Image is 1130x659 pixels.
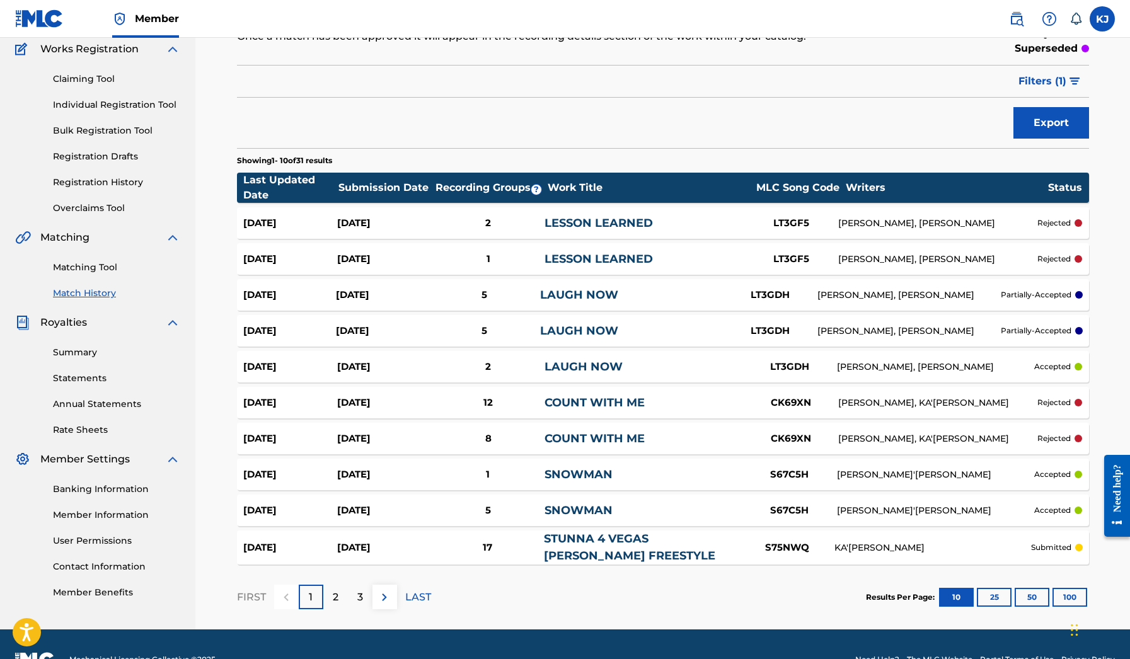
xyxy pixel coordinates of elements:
[337,541,431,555] div: [DATE]
[1001,289,1071,301] p: partially-accepted
[431,360,544,374] div: 2
[544,532,715,563] a: STUNNA 4 VEGAS [PERSON_NAME] FREESTYLE
[53,346,180,359] a: Summary
[740,541,834,555] div: S75NWQ
[337,252,432,266] div: [DATE]
[15,42,32,57] img: Works Registration
[1095,444,1130,547] iframe: Resource Center
[1015,41,1078,56] p: superseded
[1037,397,1071,408] p: rejected
[40,315,87,330] span: Royalties
[1013,107,1089,139] button: Export
[751,180,845,195] div: MLC Song Code
[1015,588,1049,607] button: 50
[336,288,429,302] div: [DATE]
[337,396,432,410] div: [DATE]
[337,432,432,446] div: [DATE]
[53,150,180,163] a: Registration Drafts
[243,173,338,203] div: Last Updated Date
[742,360,837,374] div: LT3GDH
[40,230,89,245] span: Matching
[15,452,30,467] img: Member Settings
[540,324,618,338] a: LAUGH NOW
[243,467,337,482] div: [DATE]
[744,432,838,446] div: CK69XN
[939,588,974,607] button: 10
[15,9,64,28] img: MLC Logo
[15,315,30,330] img: Royalties
[53,202,180,215] a: Overclaims Tool
[243,216,338,231] div: [DATE]
[165,452,180,467] img: expand
[1048,180,1082,195] div: Status
[817,324,1001,338] div: [PERSON_NAME], [PERSON_NAME]
[545,467,613,481] a: SNOWMAN
[1001,325,1071,336] p: partially-accepted
[837,504,1035,517] div: [PERSON_NAME]'[PERSON_NAME]
[432,252,545,266] div: 1
[1018,74,1066,89] span: Filters ( 1 )
[53,176,180,189] a: Registration History
[165,230,180,245] img: expand
[1031,542,1071,553] p: submitted
[545,252,653,266] a: LESSON LEARNED
[405,590,431,605] p: LAST
[429,324,540,338] div: 5
[431,467,544,482] div: 1
[545,360,623,374] a: LAUGH NOW
[1011,66,1089,97] button: Filters (1)
[545,503,613,517] a: SNOWMAN
[336,324,429,338] div: [DATE]
[165,42,180,57] img: expand
[1009,11,1024,26] img: search
[742,503,837,518] div: S67C5H
[53,287,180,300] a: Match History
[243,324,336,338] div: [DATE]
[540,288,618,302] a: LAUGH NOW
[744,396,838,410] div: CK69XN
[53,372,180,385] a: Statements
[135,11,179,26] span: Member
[165,315,180,330] img: expand
[243,288,336,302] div: [DATE]
[866,592,938,603] p: Results Per Page:
[337,467,431,482] div: [DATE]
[817,289,1001,302] div: [PERSON_NAME], [PERSON_NAME]
[1042,11,1057,26] img: help
[429,288,540,302] div: 5
[1067,599,1130,659] iframe: Chat Widget
[1069,77,1080,85] img: filter
[337,216,432,231] div: [DATE]
[1071,611,1078,649] div: Drag
[1037,433,1071,444] p: rejected
[53,124,180,137] a: Bulk Registration Tool
[377,590,392,605] img: right
[432,432,545,446] div: 8
[1037,217,1071,229] p: rejected
[431,503,544,518] div: 5
[838,396,1037,410] div: [PERSON_NAME], KA'[PERSON_NAME]
[237,155,332,166] p: Showing 1 - 10 of 31 results
[1069,13,1082,25] div: Notifications
[723,288,817,302] div: LT3GDH
[243,541,337,555] div: [DATE]
[337,503,431,518] div: [DATE]
[1052,588,1087,607] button: 100
[1034,505,1071,516] p: accepted
[333,590,338,605] p: 2
[53,398,180,411] a: Annual Statements
[243,396,338,410] div: [DATE]
[53,98,180,112] a: Individual Registration Tool
[432,396,545,410] div: 12
[548,180,749,195] div: Work Title
[243,503,337,518] div: [DATE]
[53,261,180,274] a: Matching Tool
[432,216,545,231] div: 2
[309,590,313,605] p: 1
[243,252,338,266] div: [DATE]
[545,396,645,410] a: COUNT WITH ME
[53,508,180,522] a: Member Information
[846,180,1047,195] div: Writers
